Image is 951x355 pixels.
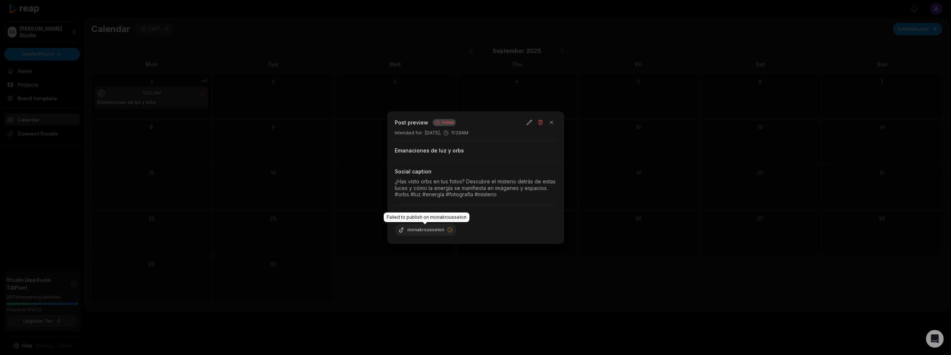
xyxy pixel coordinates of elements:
span: Intended for : [395,130,423,136]
div: [DATE], 11:29AM [395,130,557,136]
div: Emanaciones de luz y orbs [395,147,557,154]
span: Failed [442,120,454,125]
h2: Post preview [395,119,428,126]
div: ¿Has visto orbs en tus fotos? Descubre el misterio detrás de estas luces y cómo la energía se man... [395,178,557,198]
div: monakrousselon [395,224,457,236]
div: Social caption [395,168,557,175]
div: Published on [395,211,557,219]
